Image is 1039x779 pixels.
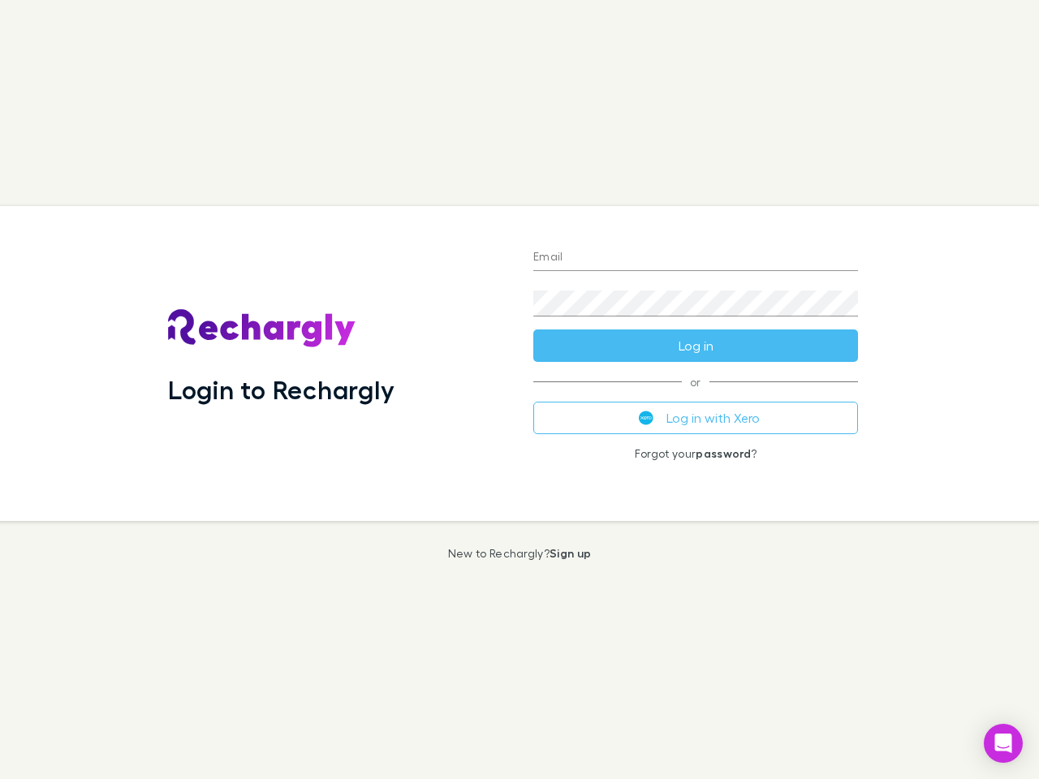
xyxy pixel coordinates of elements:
button: Log in with Xero [533,402,858,434]
button: Log in [533,329,858,362]
div: Open Intercom Messenger [984,724,1023,763]
a: password [696,446,751,460]
img: Xero's logo [639,411,653,425]
a: Sign up [550,546,591,560]
p: New to Rechargly? [448,547,592,560]
h1: Login to Rechargly [168,374,394,405]
span: or [533,381,858,382]
img: Rechargly's Logo [168,309,356,348]
p: Forgot your ? [533,447,858,460]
